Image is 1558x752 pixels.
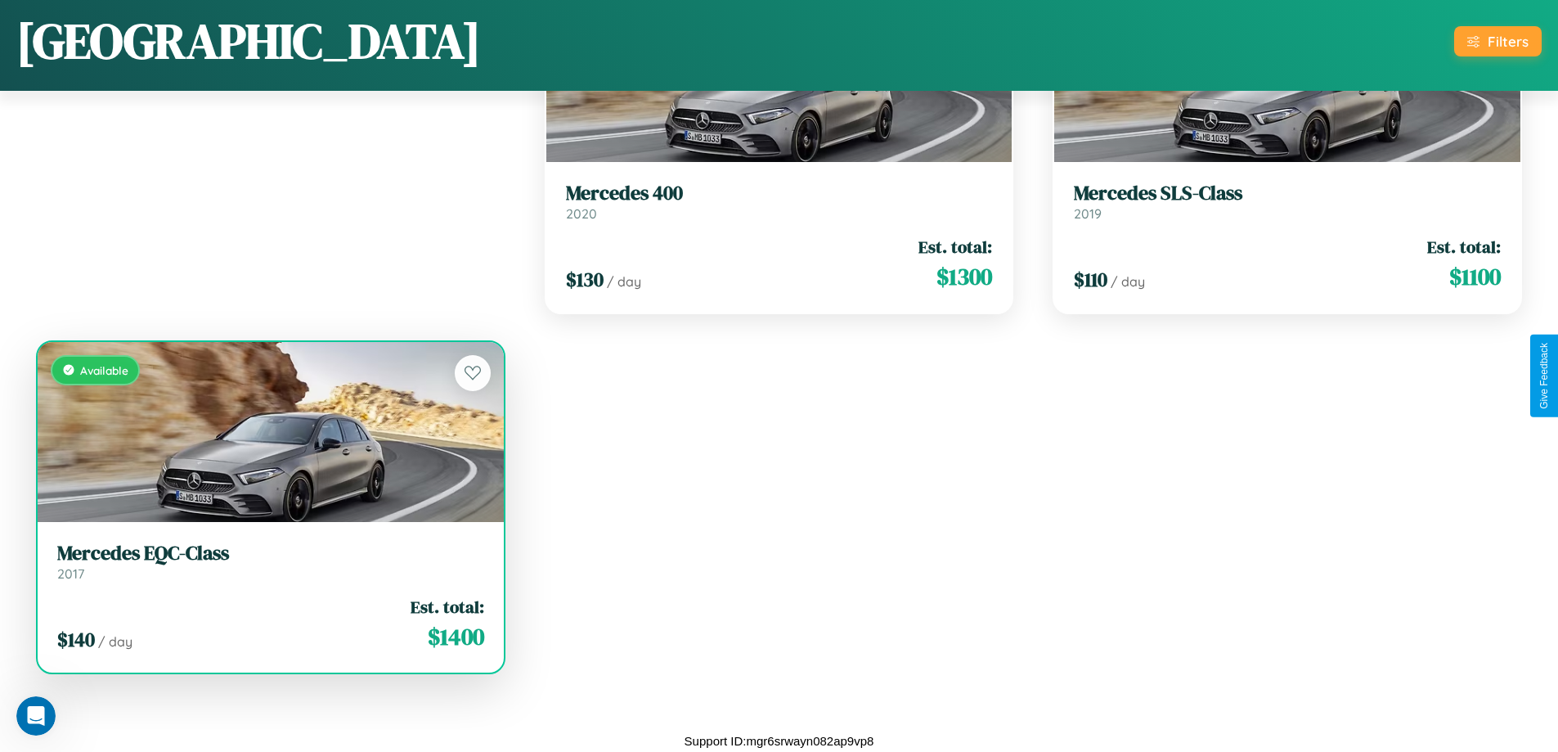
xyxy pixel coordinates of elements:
span: Available [80,363,128,377]
h3: Mercedes EQC-Class [57,542,484,565]
span: / day [98,633,132,650]
span: $ 1300 [936,260,992,293]
span: / day [607,273,641,290]
span: $ 110 [1074,266,1107,293]
h1: [GEOGRAPHIC_DATA] [16,7,481,74]
a: Mercedes SLS-Class2019 [1074,182,1501,222]
span: $ 1400 [428,620,484,653]
span: 2020 [566,205,597,222]
span: $ 130 [566,266,604,293]
div: Filters [1488,33,1529,50]
p: Support ID: mgr6srwayn082ap9vp8 [685,730,874,752]
span: 2017 [57,565,84,582]
span: Est. total: [918,235,992,259]
span: Est. total: [1427,235,1501,259]
span: / day [1111,273,1145,290]
span: 2019 [1074,205,1102,222]
span: $ 140 [57,626,95,653]
iframe: Intercom live chat [16,696,56,736]
span: $ 1100 [1449,260,1501,293]
a: Mercedes EQC-Class2017 [57,542,484,582]
h3: Mercedes 400 [566,182,993,205]
div: Give Feedback [1538,343,1550,409]
h3: Mercedes SLS-Class [1074,182,1501,205]
a: Mercedes 4002020 [566,182,993,222]
span: Est. total: [411,595,484,619]
button: Filters [1454,26,1542,56]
